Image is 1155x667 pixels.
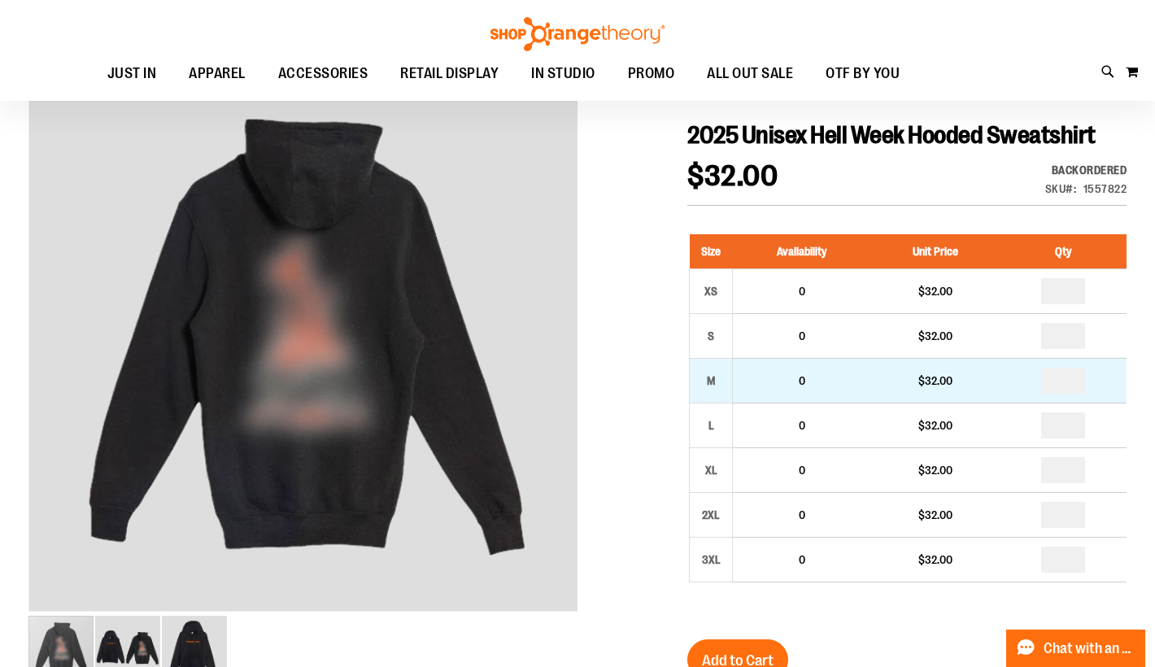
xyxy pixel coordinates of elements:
span: 0 [799,374,805,387]
div: Backordered [1045,162,1127,178]
span: 0 [799,329,805,342]
strong: SKU [1045,182,1077,195]
span: Chat with an Expert [1044,641,1135,656]
span: 0 [799,553,805,566]
div: $32.00 [878,462,992,478]
span: OTF BY YOU [826,55,900,92]
div: $32.00 [878,373,992,389]
span: APPAREL [189,55,246,92]
th: Availability [733,234,871,269]
img: 2025 Hell Week Hooded Sweatshirt [28,63,577,612]
div: $32.00 [878,328,992,344]
div: 3XL [699,547,723,572]
span: ACCESSORIES [278,55,368,92]
div: 2XL [699,503,723,527]
div: $32.00 [878,417,992,434]
th: Size [690,234,733,269]
div: XS [699,279,723,303]
span: 0 [799,285,805,298]
div: XL [699,458,723,482]
th: Qty [1000,234,1127,269]
div: $32.00 [878,551,992,568]
div: $32.00 [878,283,992,299]
button: Chat with an Expert [1006,630,1146,667]
span: ALL OUT SALE [707,55,793,92]
span: JUST IN [107,55,157,92]
span: IN STUDIO [531,55,595,92]
div: S [699,324,723,348]
span: 0 [799,508,805,521]
div: 1557822 [1083,181,1127,197]
div: $32.00 [878,507,992,523]
th: Unit Price [870,234,1000,269]
span: $32.00 [687,159,778,193]
span: 0 [799,464,805,477]
div: M [699,368,723,393]
div: 2025 Hell Week Hooded Sweatshirt [28,65,577,614]
span: 2025 Unisex Hell Week Hooded Sweatshirt [687,121,1096,149]
img: Shop Orangetheory [488,17,667,51]
span: 0 [799,419,805,432]
div: Availability [1045,162,1127,178]
span: RETAIL DISPLAY [400,55,499,92]
div: L [699,413,723,438]
span: PROMO [628,55,675,92]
